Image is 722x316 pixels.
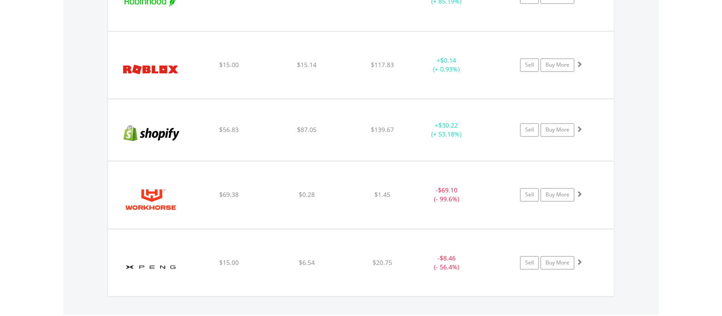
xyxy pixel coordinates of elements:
span: $0.14 [440,56,456,64]
span: $15.00 [219,60,239,69]
span: $1.45 [374,190,390,199]
span: $56.83 [219,125,239,134]
span: $15.14 [297,60,317,69]
a: Buy More [541,256,574,269]
div: + (+ 53.18%) [413,121,480,139]
span: $6.54 [299,258,315,267]
div: + (+ 0.93%) [413,56,480,74]
span: $8.46 [440,254,456,262]
span: $117.83 [371,60,394,69]
span: $0.28 [299,190,315,199]
a: Sell [520,188,539,201]
img: EQU.US.SHOP.png [112,110,189,158]
a: Sell [520,256,539,269]
a: Buy More [541,123,574,136]
span: $15.00 [219,258,239,267]
a: Buy More [541,188,574,201]
span: $87.05 [297,125,317,134]
img: EQU.US.WKHS.png [112,172,189,226]
div: - (- 56.4%) [413,254,480,272]
span: $20.75 [373,258,392,267]
span: $30.22 [438,121,458,129]
div: - (- 99.6%) [413,186,480,204]
img: EQU.US.RBLX.png [112,43,189,96]
a: Sell [520,123,539,136]
a: Sell [520,58,539,72]
span: $139.67 [371,125,394,134]
img: EQU.US.XPEV.png [112,240,189,294]
span: $69.10 [438,186,457,194]
span: $69.38 [219,190,239,199]
a: Buy More [541,58,574,72]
